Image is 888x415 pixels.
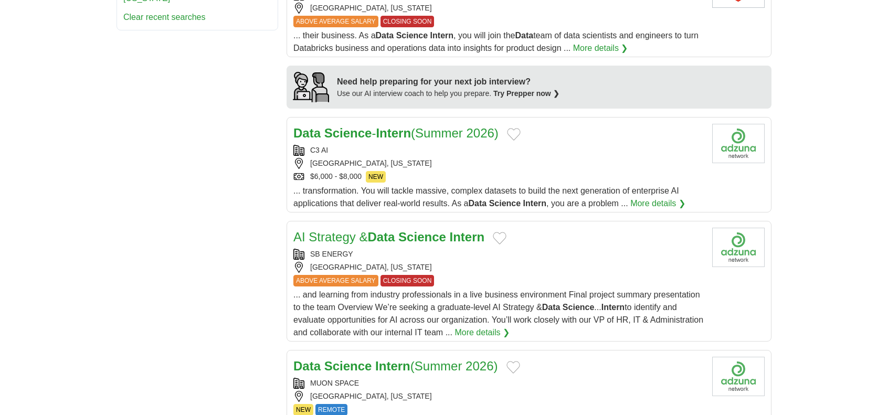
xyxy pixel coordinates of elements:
span: ... transformation. You will tackle massive, complex datasets to build the next generation of ent... [293,186,679,208]
strong: Intern [376,126,411,140]
strong: Data [542,303,561,312]
div: C3 AI [293,145,704,156]
strong: Intern [430,31,453,40]
strong: Data [293,126,321,140]
a: More details ❯ [630,197,685,210]
span: CLOSING SOON [380,16,435,27]
div: $6,000 - $8,000 [293,171,704,183]
span: ... and learning from industry professionals in a live business environment Final project summary... [293,290,703,337]
div: [GEOGRAPHIC_DATA], [US_STATE] [293,3,704,14]
a: More details ❯ [573,42,628,55]
div: SB ENERGY [293,249,704,260]
strong: Intern [450,230,485,244]
a: Clear recent searches [123,13,206,22]
div: [GEOGRAPHIC_DATA], [US_STATE] [293,262,704,273]
strong: Intern [523,199,546,208]
div: [GEOGRAPHIC_DATA], [US_STATE] [293,391,704,402]
strong: Science [324,359,372,373]
a: Data Science-Intern(Summer 2026) [293,126,499,140]
img: Company logo [712,124,765,163]
button: Add to favorite jobs [493,232,506,244]
span: ... their business. As a , you will join the team of data scientists and engineers to turn Databr... [293,31,699,52]
strong: Intern [375,359,410,373]
a: AI Strategy &Data Science Intern [293,230,484,244]
img: Company logo [712,357,765,396]
strong: Science [489,199,521,208]
a: Try Prepper now ❯ [493,89,559,98]
div: Use our AI interview coach to help you prepare. [337,88,559,99]
strong: Science [563,303,594,312]
button: Add to favorite jobs [507,128,521,141]
div: [GEOGRAPHIC_DATA], [US_STATE] [293,158,704,169]
strong: Science [398,230,446,244]
strong: Data [367,230,395,244]
a: Data Science Intern(Summer 2026) [293,359,498,373]
button: Add to favorite jobs [506,361,520,374]
span: ABOVE AVERAGE SALARY [293,16,378,27]
strong: Data [376,31,394,40]
strong: Data [293,359,321,373]
span: NEW [366,171,386,183]
span: ABOVE AVERAGE SALARY [293,275,378,286]
span: CLOSING SOON [380,275,435,286]
strong: Data [469,199,487,208]
div: Need help preparing for your next job interview? [337,76,559,88]
div: MUON SPACE [293,378,704,389]
img: Company logo [712,228,765,267]
strong: Science [396,31,428,40]
strong: Science [324,126,372,140]
strong: Data [515,31,533,40]
a: More details ❯ [454,326,510,339]
strong: Intern [601,303,625,312]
